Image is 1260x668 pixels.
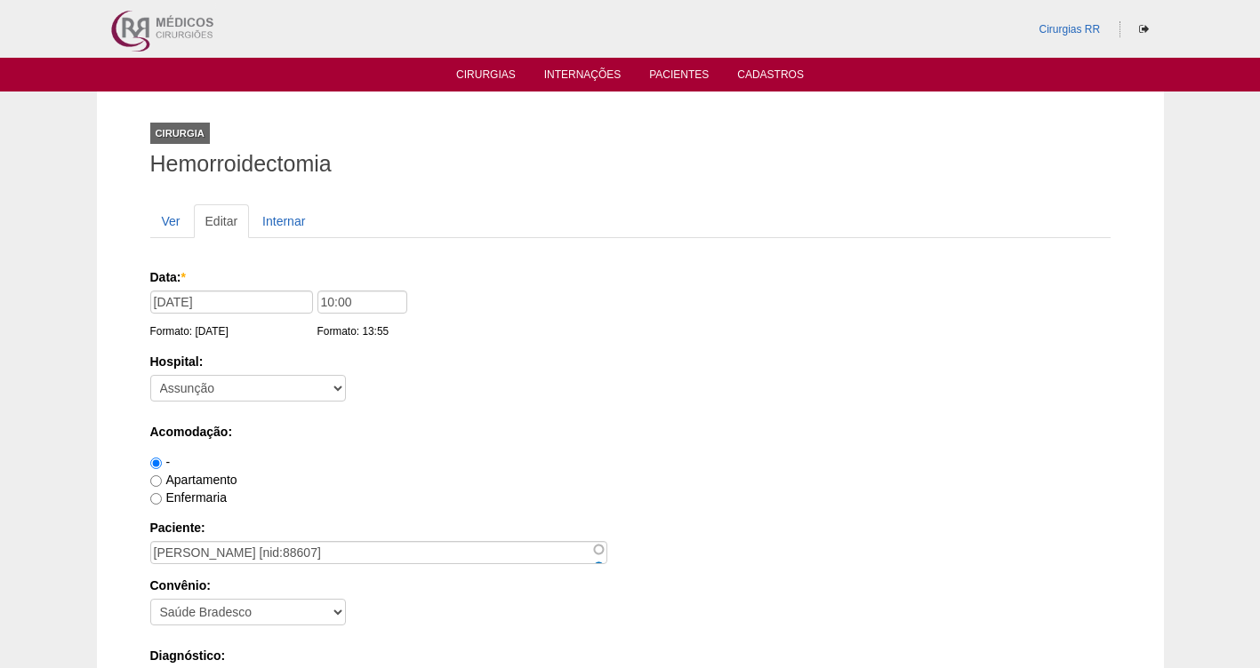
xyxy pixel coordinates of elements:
[649,68,709,86] a: Pacientes
[150,423,1111,441] label: Acomodação:
[150,490,227,505] label: Enfermaria
[150,457,162,469] input: -
[737,68,804,86] a: Cadastros
[150,475,162,487] input: Apartamento
[1139,24,1149,35] i: Sair
[251,204,317,238] a: Internar
[150,322,317,340] div: Formato: [DATE]
[150,353,1111,370] label: Hospital:
[150,268,1104,286] label: Data:
[544,68,622,86] a: Internações
[181,270,186,284] span: Este campo é obrigatório.
[150,204,192,238] a: Ver
[150,577,1111,594] label: Convênio:
[194,204,250,238] a: Editar
[150,493,162,505] input: Enfermaria
[1039,23,1100,36] a: Cirurgias RR
[150,647,1111,664] label: Diagnóstico:
[150,153,1111,175] h1: Hemorroidectomia
[150,473,237,487] label: Apartamento
[317,322,412,340] div: Formato: 13:55
[456,68,516,86] a: Cirurgias
[150,123,210,144] div: Cirurgia
[150,519,1111,537] label: Paciente:
[150,455,171,469] label: -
